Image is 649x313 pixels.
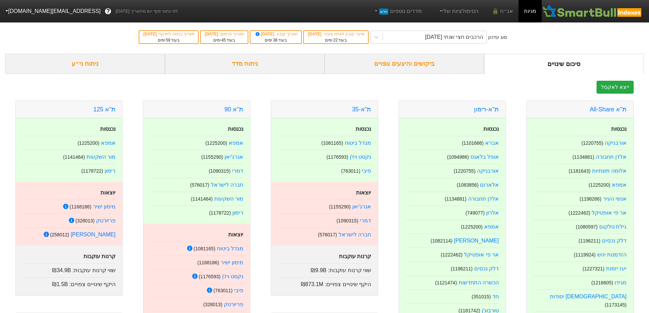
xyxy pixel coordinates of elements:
[341,168,360,174] small: ( 763011 )
[69,204,91,209] small: ( 1168186 )
[602,238,627,244] a: דלק נכסים
[550,294,627,299] a: [DEMOGRAPHIC_DATA] יסודות
[205,32,219,36] span: [DATE]
[5,54,165,74] div: ניתוח ני״ע
[232,210,243,216] a: רימון
[254,31,298,37] div: תאריך קובע :
[78,140,99,146] small: ( 1225200 )
[101,190,115,195] strong: יוצאות
[278,277,371,288] div: היקף שינויים צפויים :
[50,232,69,237] small: ( 258012 )
[83,253,115,259] strong: קרנות עוקבות
[100,126,115,132] strong: נכנסות
[221,38,226,43] span: 45
[572,154,594,160] small: ( 1134881 )
[205,140,227,146] small: ( 1225200 )
[472,294,491,299] small: ( 351015 )
[307,37,365,43] div: בעוד ימים
[615,280,627,285] a: מגידו
[325,54,484,74] div: ביקושים והיצעים צפויים
[273,38,277,43] span: 38
[356,126,371,132] strong: נכנסות
[224,301,243,307] a: פריורטק
[583,266,604,271] small: ( 1227321 )
[75,218,94,223] small: ( 328013 )
[204,37,244,43] div: בעוד ימים
[454,238,499,244] a: [PERSON_NAME]
[360,218,371,223] a: דמרי
[484,224,499,230] a: אמפא
[459,280,499,285] a: הכשרה התחדשות
[308,32,323,36] span: [DATE]
[597,81,634,94] button: ייצא לאקסל
[596,154,627,160] a: אלדן תחבורה
[592,168,627,174] a: אלומה תשתיות
[203,302,222,307] small: ( 328013 )
[352,204,371,209] a: אנרג'יאן
[379,9,388,15] span: חדש
[318,232,337,237] small: ( 576017 )
[204,31,244,37] div: תאריך פרסום :
[362,168,371,174] a: פיבי
[201,154,223,160] small: ( 1155290 )
[592,210,627,216] a: אר פי אופטיקל
[457,182,479,188] small: ( 1083856 )
[474,266,499,271] a: דלק נכסים
[485,140,499,146] a: אברא
[574,252,596,257] small: ( 1119924 )
[337,218,358,223] small: ( 1090315 )
[81,168,103,174] small: ( 1178722 )
[52,267,71,273] span: ₪34.9B
[22,277,115,288] div: היקף שינויים צפויים :
[213,288,232,293] small: ( 763011 )
[612,182,627,188] a: אמפא
[221,260,243,265] a: מימון ישיר
[576,224,598,230] small: ( 1080597 )
[199,274,220,279] small: ( 1176593 )
[93,204,115,209] a: מימון ישיר
[234,287,243,293] a: פיבי
[225,154,243,160] a: אנרג'יאן
[217,246,243,251] a: מגדל ביטוח
[278,263,371,275] div: שווי קרנות עוקבות :
[569,168,590,174] small: ( 1181643 )
[611,126,627,132] strong: נכנסות
[345,140,371,146] a: מגדל ביטוח
[447,154,469,160] small: ( 1094986 )
[605,140,627,146] a: אורבניקה
[597,252,627,257] a: הזדמנות יהש
[591,280,613,285] small: ( 1216605 )
[143,31,195,37] div: תאריך כניסה לתוקף :
[339,232,371,237] a: חברה לישראל
[228,126,243,132] strong: נכנסות
[445,196,466,202] small: ( 1134881 )
[333,38,338,43] span: 22
[106,7,110,16] span: ?
[589,182,611,188] small: ( 1225200 )
[370,4,424,18] a: מדדים נוספיםחדש
[326,154,348,160] small: ( 1176593 )
[211,182,243,188] a: חברה לישראל
[569,210,590,216] small: ( 1222462 )
[115,8,178,15] span: לפי נתוני סוף יום מתאריך [DATE]
[22,263,115,275] div: שווי קרנות עוקבות :
[165,54,325,74] div: ניתוח מדד
[484,54,644,74] div: סיכום שינויים
[590,106,627,113] a: ת''א All-Share
[101,140,115,146] a: אמפא
[435,4,481,18] a: הסימולציות שלי
[229,140,243,146] a: אמפא
[431,238,452,244] small: ( 1082114 )
[339,253,371,259] strong: קרנות עוקבות
[486,210,499,216] a: אלרון
[454,168,476,174] small: ( 1220755 )
[301,281,323,287] span: ₪873.1M
[441,252,463,257] small: ( 1222462 )
[63,154,85,160] small: ( 1141464 )
[464,252,499,257] a: אר פי אופטיקל
[580,196,601,202] small: ( 1198266 )
[232,168,243,174] a: דמרי
[480,182,499,188] a: אלארום
[222,273,244,279] a: נקסט ויז'ן
[425,33,483,41] div: הרכבים חצי שנתי [DATE]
